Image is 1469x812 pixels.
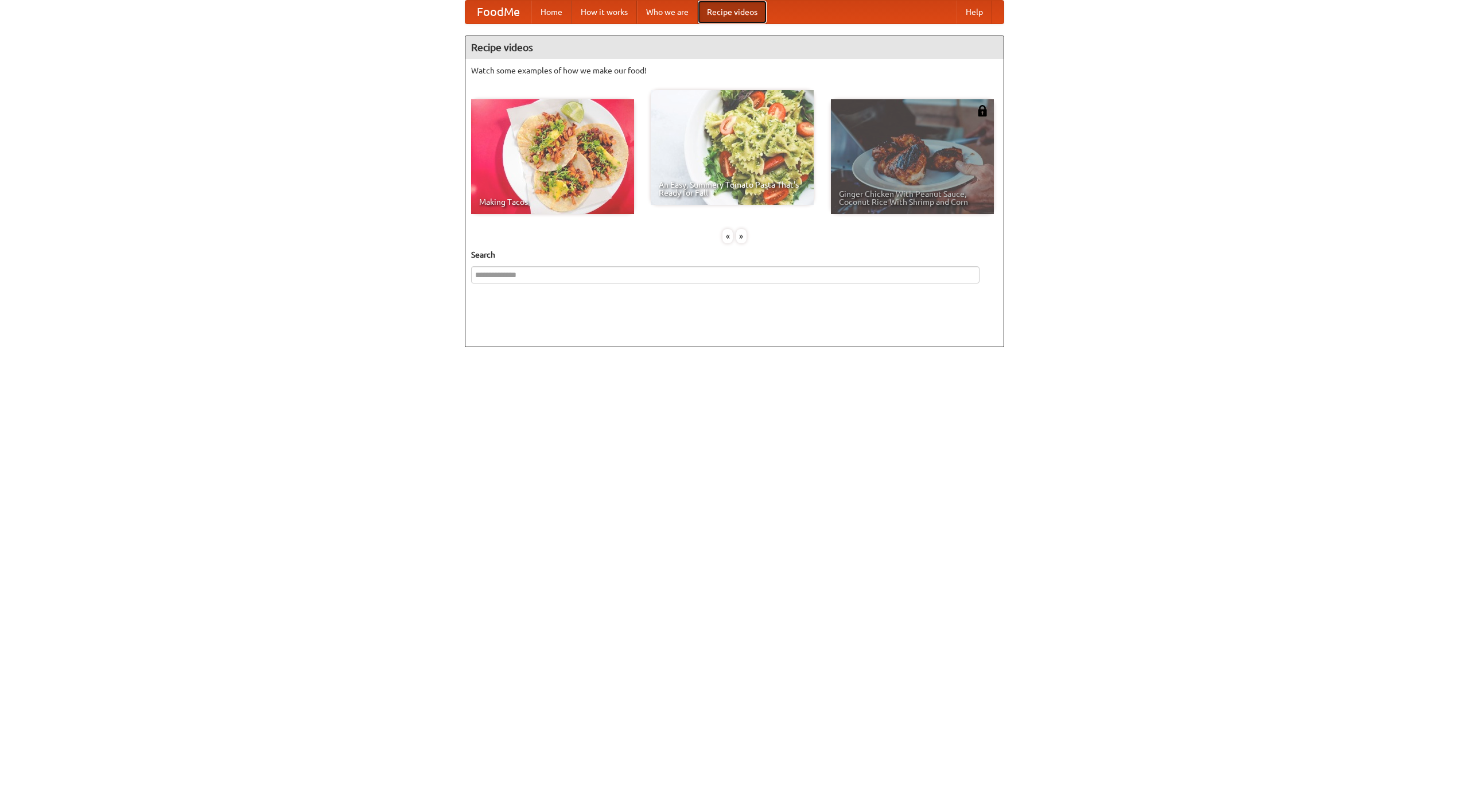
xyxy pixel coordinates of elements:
h5: Search [471,249,998,261]
a: How it works [572,1,637,24]
a: Recipe videos [698,1,767,24]
img: 483408.png [977,105,988,116]
a: Making Tacos [471,99,634,214]
div: » [736,229,747,243]
h4: Recipe videos [465,36,1004,59]
a: Home [531,1,572,24]
a: An Easy, Summery Tomato Pasta That's Ready for Fall [651,90,814,205]
a: Who we are [637,1,698,24]
a: Help [957,1,992,24]
span: An Easy, Summery Tomato Pasta That's Ready for Fall [659,181,806,197]
div: « [722,229,733,243]
a: FoodMe [465,1,531,24]
span: Making Tacos [479,198,626,206]
p: Watch some examples of how we make our food! [471,65,998,76]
